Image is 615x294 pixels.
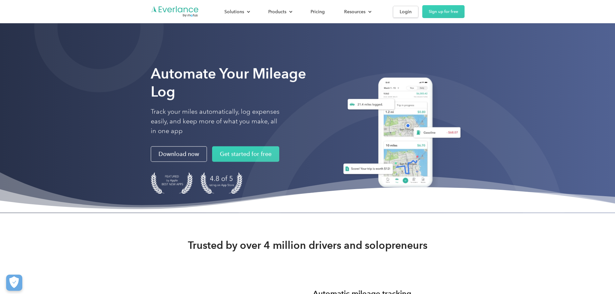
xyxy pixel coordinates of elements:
div: Resources [338,6,377,17]
img: 4.9 out of 5 stars on the app store [200,172,242,194]
div: Products [268,8,286,16]
a: Go to homepage [151,5,199,18]
div: Products [262,6,298,17]
div: Solutions [218,6,255,17]
strong: Trusted by over 4 million drivers and solopreneurs [188,239,427,252]
div: Solutions [224,8,244,16]
a: Sign up for free [422,5,465,18]
img: Everlance, mileage tracker app, expense tracking app [335,73,465,195]
div: Pricing [311,8,325,16]
button: Cookies Settings [6,275,22,291]
strong: Automate Your Mileage Log [151,65,306,100]
a: Get started for free [212,146,279,162]
a: Pricing [304,6,331,17]
div: Login [400,8,412,16]
a: Login [393,6,418,18]
p: Track your miles automatically, log expenses easily, and keep more of what you make, all in one app [151,107,280,136]
div: Resources [344,8,365,16]
a: Download now [151,146,207,162]
img: Badge for Featured by Apple Best New Apps [151,172,193,194]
